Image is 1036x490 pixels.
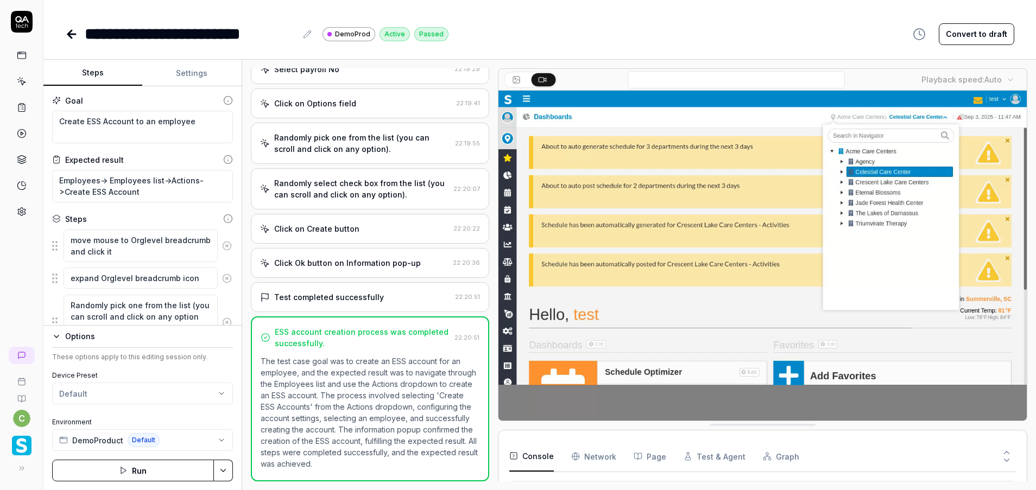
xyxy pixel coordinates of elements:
a: DemoProd [323,27,375,41]
button: Convert to draft [939,23,1014,45]
div: Randomly select check box from the list (you can scroll and click on any option). [274,177,450,200]
div: Options [65,330,233,343]
div: Randomly pick one from the list (you can scroll and click on any option). [274,132,451,155]
button: Settings [142,60,241,86]
time: 22:20:51 [454,334,479,341]
button: Page [634,441,666,472]
div: Click Ok button on Information pop-up [274,257,421,269]
div: Select payroll No [274,63,339,75]
div: Suggestions [52,229,233,263]
button: Default [52,383,233,404]
time: 22:20:22 [453,225,480,232]
button: Console [509,441,554,472]
span: DemoProduct [72,435,123,446]
button: Graph [763,441,799,472]
img: Smartlinx Logo [12,436,31,455]
button: Remove step [218,235,236,257]
div: Default [59,388,87,399]
div: Playback speed: [921,74,1002,85]
button: Network [571,441,616,472]
label: Environment [52,417,233,427]
div: Click on Options field [274,98,356,109]
div: Click on Create button [274,223,359,234]
div: Active [380,27,410,41]
time: 22:19:55 [455,139,480,147]
label: Device Preset [52,371,233,380]
button: Steps [43,60,142,86]
button: Test & Agent [684,441,746,472]
div: Suggestions [52,267,233,290]
div: These options apply to this editing session only. [52,352,233,362]
button: Remove step [218,268,236,289]
time: 22:19:29 [454,65,480,73]
div: ESS account creation process was completed successfully. [275,326,451,349]
button: View version history [906,23,932,45]
button: Run [52,460,214,481]
div: Suggestions [52,294,233,351]
span: DemoProd [335,29,370,39]
div: Expected result [65,154,124,166]
span: Default [128,433,160,447]
p: The test case goal was to create an ESS account for an employee, and the expected result was to n... [261,355,480,469]
time: 22:20:07 [453,185,480,193]
button: Smartlinx Logo [4,427,39,457]
button: c [13,410,30,427]
time: 22:20:51 [455,293,480,301]
button: Remove step [218,311,236,333]
button: DemoProductDefault [52,429,233,451]
button: Options [52,330,233,343]
div: Passed [414,27,448,41]
time: 22:20:36 [453,259,480,266]
a: Documentation [4,386,39,403]
a: New conversation [9,347,35,364]
div: Goal [65,95,83,106]
div: Test completed successfully [274,291,384,303]
a: Book a call with us [4,368,39,386]
time: 22:19:41 [456,99,480,107]
div: Steps [65,213,87,225]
